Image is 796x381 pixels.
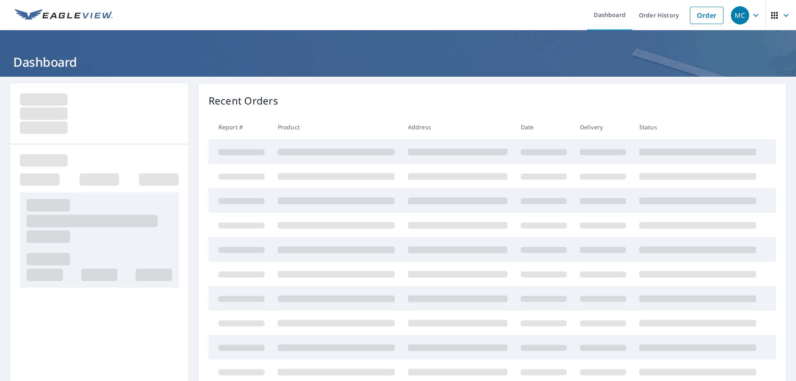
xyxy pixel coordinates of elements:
th: Report # [209,115,271,139]
p: Recent Orders [209,93,278,108]
div: MC [731,6,749,24]
th: Product [271,115,401,139]
h1: Dashboard [10,53,786,70]
th: Date [514,115,573,139]
th: Status [633,115,763,139]
a: Order [690,7,723,24]
img: EV Logo [15,9,113,22]
th: Address [401,115,514,139]
th: Delivery [573,115,633,139]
